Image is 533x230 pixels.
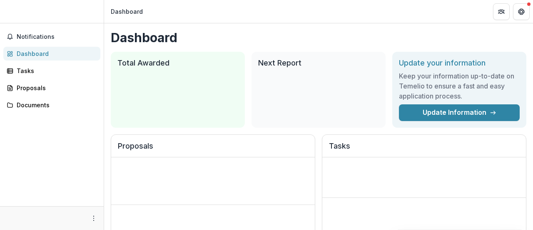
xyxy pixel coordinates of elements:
[399,71,520,101] h3: Keep your information up-to-date on Temelio to ensure a fast and easy application process.
[118,142,308,157] h2: Proposals
[117,58,238,68] h2: Total Awarded
[493,3,510,20] button: Partners
[3,64,100,78] a: Tasks
[329,142,519,157] h2: Tasks
[258,58,379,68] h2: Next Report
[111,7,143,16] div: Dashboard
[111,30,526,45] h1: Dashboard
[107,5,146,18] nav: breadcrumb
[17,83,94,92] div: Proposals
[3,98,100,112] a: Documents
[399,58,520,68] h2: Update your information
[3,47,100,61] a: Dashboard
[17,49,94,58] div: Dashboard
[513,3,530,20] button: Get Help
[17,101,94,109] div: Documents
[399,104,520,121] a: Update Information
[89,213,99,223] button: More
[17,33,97,40] span: Notifications
[3,81,100,95] a: Proposals
[3,30,100,43] button: Notifications
[17,66,94,75] div: Tasks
